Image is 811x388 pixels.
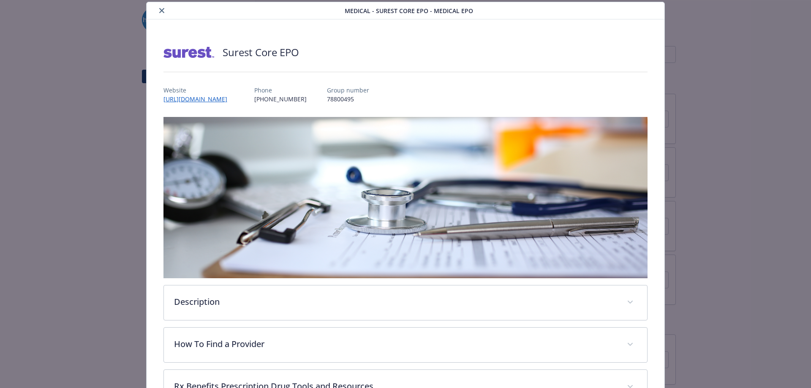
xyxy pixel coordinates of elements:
button: close [157,5,167,16]
a: [URL][DOMAIN_NAME] [163,95,234,103]
h2: Surest Core EPO [223,45,299,60]
p: How To Find a Provider [174,338,617,350]
img: banner [163,117,648,278]
div: How To Find a Provider [164,328,648,362]
p: Phone [254,86,307,95]
p: 78800495 [327,95,369,103]
img: Surest [163,40,214,65]
div: Description [164,285,648,320]
p: [PHONE_NUMBER] [254,95,307,103]
p: Website [163,86,234,95]
p: Description [174,296,617,308]
span: Medical - Surest Core EPO - Medical EPO [345,6,473,15]
p: Group number [327,86,369,95]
